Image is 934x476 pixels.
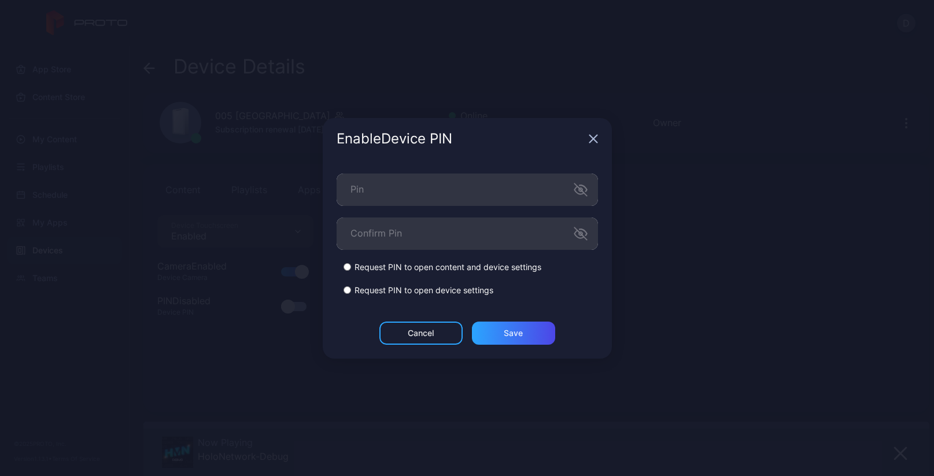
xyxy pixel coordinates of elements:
[379,322,463,345] button: Cancel
[355,261,541,273] label: Request PIN to open content and device settings
[574,183,588,197] button: Pin
[472,322,555,345] button: Save
[337,174,598,206] input: Pin
[504,329,523,338] div: Save
[408,329,434,338] div: Cancel
[355,285,493,296] label: Request PIN to open device settings
[337,132,584,146] div: Enable Device PIN
[337,217,598,250] input: Confirm Pin
[574,227,588,241] button: Confirm Pin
